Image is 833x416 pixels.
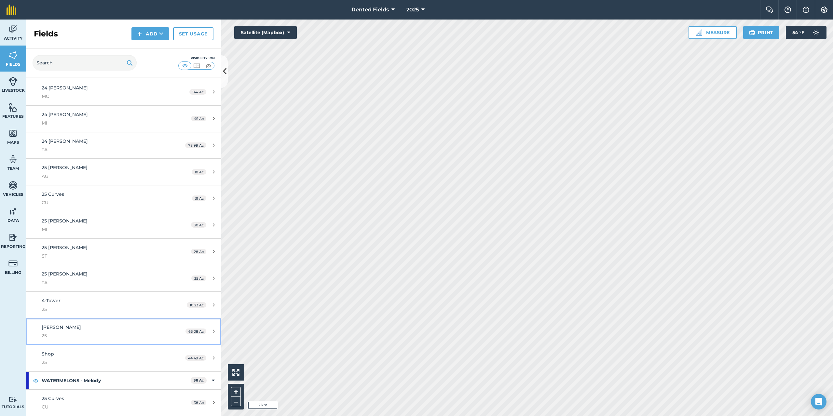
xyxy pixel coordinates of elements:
img: svg+xml;base64,PD94bWwgdmVyc2lvbj0iMS4wIiBlbmNvZGluZz0idXRmLTgiPz4KPCEtLSBHZW5lcmF0b3I6IEFkb2JlIE... [8,76,18,86]
img: svg+xml;base64,PHN2ZyB4bWxucz0iaHR0cDovL3d3dy53My5vcmcvMjAwMC9zdmciIHdpZHRoPSI1MCIgaGVpZ2h0PSI0MC... [204,62,212,69]
button: Measure [689,26,737,39]
span: Shop [42,351,54,357]
img: svg+xml;base64,PHN2ZyB4bWxucz0iaHR0cDovL3d3dy53My5vcmcvMjAwMC9zdmciIHdpZHRoPSIxNCIgaGVpZ2h0PSIyNC... [137,30,142,38]
span: 25 [PERSON_NAME] [42,271,88,277]
span: CU [42,199,164,206]
span: MI [42,119,164,127]
span: 144 Ac [189,89,206,95]
span: 25 [42,359,164,366]
img: svg+xml;base64,PHN2ZyB4bWxucz0iaHR0cDovL3d3dy53My5vcmcvMjAwMC9zdmciIHdpZHRoPSIxOCIgaGVpZ2h0PSIyNC... [33,377,39,384]
button: Satellite (Mapbox) [234,26,297,39]
span: ST [42,252,164,260]
input: Search [33,55,137,71]
img: svg+xml;base64,PD94bWwgdmVyc2lvbj0iMS4wIiBlbmNvZGluZz0idXRmLTgiPz4KPCEtLSBHZW5lcmF0b3I6IEFkb2JlIE... [8,396,18,403]
img: svg+xml;base64,PD94bWwgdmVyc2lvbj0iMS4wIiBlbmNvZGluZz0idXRmLTgiPz4KPCEtLSBHZW5lcmF0b3I6IEFkb2JlIE... [810,26,823,39]
a: 25 [PERSON_NAME]MI30 Ac [26,212,221,238]
span: 18 Ac [192,169,206,175]
a: Shop2544.49 Ac [26,345,221,371]
span: 35 Ac [191,275,206,281]
span: Rented Fields [352,6,389,14]
img: svg+xml;base64,PHN2ZyB4bWxucz0iaHR0cDovL3d3dy53My5vcmcvMjAwMC9zdmciIHdpZHRoPSIxOSIgaGVpZ2h0PSIyNC... [749,29,755,36]
img: svg+xml;base64,PD94bWwgdmVyc2lvbj0iMS4wIiBlbmNvZGluZz0idXRmLTgiPz4KPCEtLSBHZW5lcmF0b3I6IEFkb2JlIE... [8,259,18,268]
span: AG [42,173,164,180]
span: 24 [PERSON_NAME] [42,138,88,144]
span: 78.99 Ac [185,142,206,148]
img: svg+xml;base64,PD94bWwgdmVyc2lvbj0iMS4wIiBlbmNvZGluZz0idXRmLTgiPz4KPCEtLSBHZW5lcmF0b3I6IEFkb2JlIE... [8,207,18,216]
span: 44.49 Ac [185,355,206,361]
a: 25 [PERSON_NAME]ST28 Ac [26,239,221,265]
span: 24 [PERSON_NAME] [42,85,88,91]
span: 25 Curves [42,191,64,197]
a: Set usage [173,27,213,40]
a: 24 [PERSON_NAME]TA78.99 Ac [26,132,221,159]
img: svg+xml;base64,PHN2ZyB4bWxucz0iaHR0cDovL3d3dy53My5vcmcvMjAwMC9zdmciIHdpZHRoPSI1NiIgaGVpZ2h0PSI2MC... [8,102,18,112]
button: 54 °F [786,26,826,39]
button: + [231,387,241,397]
a: 4-Tower2510.23 Ac [26,292,221,318]
img: svg+xml;base64,PHN2ZyB4bWxucz0iaHR0cDovL3d3dy53My5vcmcvMjAwMC9zdmciIHdpZHRoPSI1MCIgaGVpZ2h0PSI0MC... [181,62,189,69]
img: svg+xml;base64,PD94bWwgdmVyc2lvbj0iMS4wIiBlbmNvZGluZz0idXRmLTgiPz4KPCEtLSBHZW5lcmF0b3I6IEFkb2JlIE... [8,154,18,164]
span: 4-Tower [42,298,61,303]
span: 31 Ac [192,195,206,201]
img: Two speech bubbles overlapping with the left bubble in the forefront [766,7,773,13]
span: TA [42,279,164,286]
img: svg+xml;base64,PD94bWwgdmVyc2lvbj0iMS4wIiBlbmNvZGluZz0idXRmLTgiPz4KPCEtLSBHZW5lcmF0b3I6IEFkb2JlIE... [8,233,18,242]
button: – [231,397,241,406]
div: Visibility: On [178,56,215,61]
img: svg+xml;base64,PD94bWwgdmVyc2lvbj0iMS4wIiBlbmNvZGluZz0idXRmLTgiPz4KPCEtLSBHZW5lcmF0b3I6IEFkb2JlIE... [8,24,18,34]
img: fieldmargin Logo [7,5,16,15]
span: 25 [PERSON_NAME] [42,165,88,170]
img: svg+xml;base64,PHN2ZyB4bWxucz0iaHR0cDovL3d3dy53My5vcmcvMjAwMC9zdmciIHdpZHRoPSI1NiIgaGVpZ2h0PSI2MC... [8,128,18,138]
span: 10.23 Ac [187,302,206,308]
a: 24 [PERSON_NAME]MC144 Ac [26,79,221,105]
span: 24 [PERSON_NAME] [42,112,88,117]
img: Four arrows, one pointing top left, one top right, one bottom right and the last bottom left [232,369,239,376]
span: 28 Ac [191,249,206,254]
span: 45 Ac [191,116,206,121]
button: Add [131,27,169,40]
a: 25 CurvesCU38 Ac [26,390,221,416]
a: 24 [PERSON_NAME]MI45 Ac [26,106,221,132]
img: svg+xml;base64,PHN2ZyB4bWxucz0iaHR0cDovL3d3dy53My5vcmcvMjAwMC9zdmciIHdpZHRoPSI1NiIgaGVpZ2h0PSI2MC... [8,50,18,60]
a: 25 CurvesCU31 Ac [26,185,221,212]
a: 25 [PERSON_NAME]AG18 Ac [26,159,221,185]
img: A question mark icon [784,7,792,13]
span: 25 [42,332,164,339]
img: Ruler icon [696,29,702,36]
div: Open Intercom Messenger [811,394,826,409]
img: A cog icon [820,7,828,13]
span: TA [42,146,164,153]
span: 25 Curves [42,396,64,401]
span: 65.08 Ac [185,329,206,334]
span: 30 Ac [191,222,206,228]
span: MC [42,93,164,100]
span: CU [42,403,164,410]
span: 38 Ac [191,400,206,405]
img: svg+xml;base64,PHN2ZyB4bWxucz0iaHR0cDovL3d3dy53My5vcmcvMjAwMC9zdmciIHdpZHRoPSI1MCIgaGVpZ2h0PSI0MC... [193,62,201,69]
span: 25 [42,306,164,313]
button: Print [743,26,780,39]
img: svg+xml;base64,PHN2ZyB4bWxucz0iaHR0cDovL3d3dy53My5vcmcvMjAwMC9zdmciIHdpZHRoPSIxNyIgaGVpZ2h0PSIxNy... [803,6,809,14]
h2: Fields [34,29,58,39]
img: svg+xml;base64,PD94bWwgdmVyc2lvbj0iMS4wIiBlbmNvZGluZz0idXRmLTgiPz4KPCEtLSBHZW5lcmF0b3I6IEFkb2JlIE... [8,181,18,190]
span: [PERSON_NAME] [42,324,81,330]
a: 25 [PERSON_NAME]TA35 Ac [26,265,221,291]
span: 25 [PERSON_NAME] [42,218,88,224]
img: svg+xml;base64,PHN2ZyB4bWxucz0iaHR0cDovL3d3dy53My5vcmcvMjAwMC9zdmciIHdpZHRoPSIxOSIgaGVpZ2h0PSIyNC... [127,59,133,67]
span: 54 ° F [792,26,804,39]
strong: WATERMELONS - Melody [42,372,191,389]
strong: 38 Ac [194,378,204,382]
span: 2025 [406,6,419,14]
span: MI [42,226,164,233]
a: [PERSON_NAME]2565.08 Ac [26,318,221,345]
div: WATERMELONS - Melody38 Ac [26,372,221,389]
span: 25 [PERSON_NAME] [42,245,88,250]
